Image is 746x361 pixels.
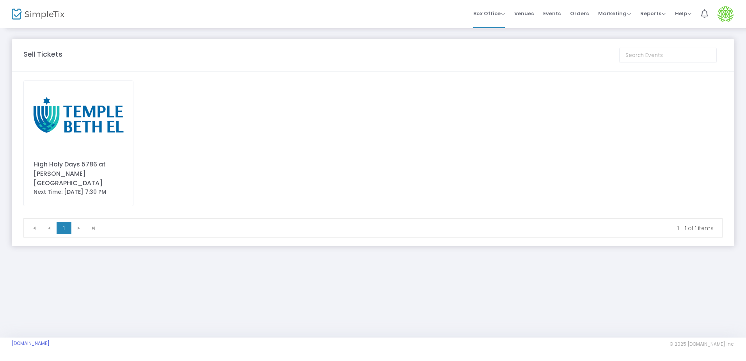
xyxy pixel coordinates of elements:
input: Search Events [619,48,717,63]
span: Reports [640,10,666,17]
span: Page 1 [57,222,71,234]
div: Data table [24,218,722,219]
span: Events [543,4,561,23]
span: © 2025 [DOMAIN_NAME] Inc. [670,341,734,347]
span: Venues [514,4,534,23]
span: Marketing [598,10,631,17]
a: [DOMAIN_NAME] [12,340,50,347]
span: Orders [570,4,589,23]
img: 638900154900805257638623511068995967Untitleddesign.png [24,81,133,150]
span: Help [675,10,691,17]
div: Next Time: [DATE] 7:30 PM [34,188,123,196]
div: High Holy Days 5786 at [PERSON_NAME][GEOGRAPHIC_DATA] [34,160,123,188]
m-panel-title: Sell Tickets [23,49,62,59]
kendo-pager-info: 1 - 1 of 1 items [107,224,714,232]
span: Box Office [473,10,505,17]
